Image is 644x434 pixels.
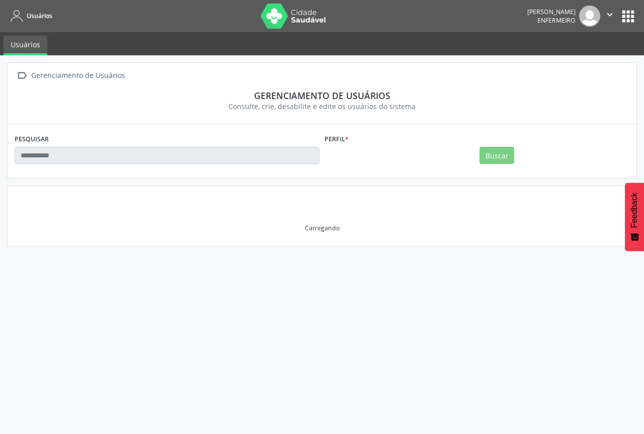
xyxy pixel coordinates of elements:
label: PESQUISAR [15,131,49,147]
div: Consulte, crie, desabilite e edite os usuários do sistema [22,101,622,112]
i:  [604,9,615,20]
button: apps [619,8,637,25]
span: Usuários [27,12,52,20]
div: Gerenciamento de Usuários [29,68,127,83]
label: Perfil [325,131,349,147]
div: [PERSON_NAME] [527,8,576,16]
a: Usuários [7,8,52,24]
i:  [15,68,29,83]
button: Feedback - Mostrar pesquisa [625,183,644,251]
span: Enfermeiro [537,16,576,25]
img: img [579,6,600,27]
button:  [600,6,619,27]
div: Carregando [305,224,340,232]
div: Gerenciamento de usuários [22,90,622,101]
span: Feedback [630,193,639,228]
button: Buscar [479,147,514,164]
a:  Gerenciamento de Usuários [15,68,127,83]
a: Usuários [4,36,47,55]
